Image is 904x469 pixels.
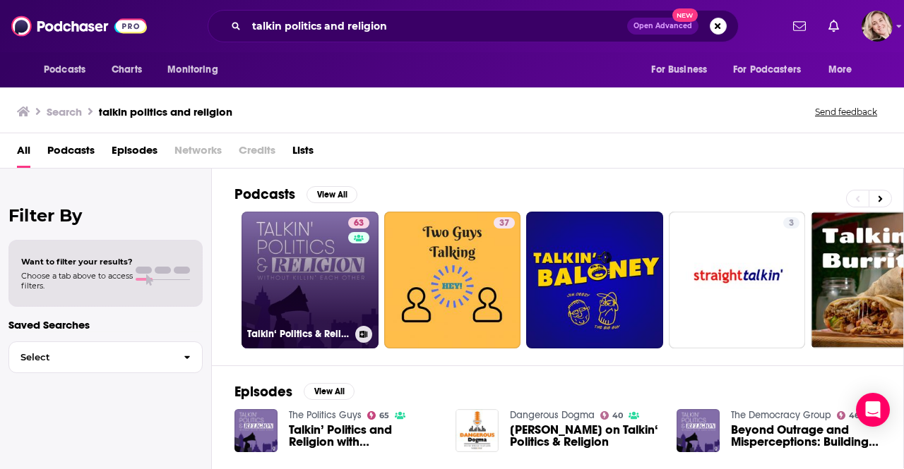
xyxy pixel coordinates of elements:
[242,212,379,348] a: 63Talkin‘ Politics & Religion Without Killin‘ Each Other
[828,60,852,80] span: More
[494,217,515,229] a: 37
[289,424,439,448] span: Talkin’ Politics and Religion with [PERSON_NAME]
[677,409,720,452] img: Beyond Outrage and Misperceptions: Building the Muscles for Democracy | Talkin Politics & Religion
[174,139,222,168] span: Networks
[239,139,275,168] span: Credits
[510,424,660,448] a: Corey Nathan on Talkin‘ Politics & Religion
[354,217,364,231] span: 63
[634,23,692,30] span: Open Advanced
[348,217,369,229] a: 63
[44,60,85,80] span: Podcasts
[627,18,698,35] button: Open AdvancedNew
[856,393,890,427] div: Open Intercom Messenger
[456,409,499,452] img: Corey Nathan on Talkin‘ Politics & Religion
[8,341,203,373] button: Select
[102,56,150,83] a: Charts
[34,56,104,83] button: open menu
[367,411,390,420] a: 65
[112,60,142,80] span: Charts
[783,217,799,229] a: 3
[789,217,794,231] span: 3
[499,217,509,231] span: 37
[862,11,893,42] button: Show profile menu
[234,383,292,401] h2: Episodes
[862,11,893,42] img: User Profile
[384,212,521,348] a: 37
[787,14,811,38] a: Show notifications dropdown
[510,424,660,448] span: [PERSON_NAME] on Talkin‘ Politics & Religion
[17,139,30,168] a: All
[733,60,801,80] span: For Podcasters
[307,186,357,203] button: View All
[837,411,860,420] a: 46
[289,409,362,421] a: The Politics Guys
[99,105,232,118] h3: talkin politics and religion
[672,8,698,22] span: New
[724,56,821,83] button: open menu
[8,205,203,226] h2: Filter By
[292,139,314,168] a: Lists
[11,13,147,39] img: Podchaser - Follow, Share and Rate Podcasts
[234,185,357,203] a: PodcastsView All
[731,409,831,421] a: The Democracy Group
[823,14,845,38] a: Show notifications dropdown
[811,106,881,118] button: Send feedback
[669,212,806,348] a: 3
[819,56,870,83] button: open menu
[47,139,95,168] a: Podcasts
[304,383,355,400] button: View All
[379,413,389,419] span: 65
[234,383,355,401] a: EpisodesView All
[47,105,82,118] h3: Search
[651,60,707,80] span: For Business
[862,11,893,42] span: Logged in as kkclayton
[21,271,133,291] span: Choose a tab above to access filters.
[731,424,881,448] a: Beyond Outrage and Misperceptions: Building the Muscles for Democracy | Talkin Politics & Religion
[246,15,627,37] input: Search podcasts, credits, & more...
[234,409,278,452] img: Talkin’ Politics and Religion with Corey Nathan
[510,409,595,421] a: Dangerous Dogma
[849,413,860,419] span: 46
[9,353,172,362] span: Select
[208,10,739,42] div: Search podcasts, credits, & more...
[21,257,133,267] span: Want to filter your results?
[234,185,295,203] h2: Podcasts
[167,60,218,80] span: Monitoring
[247,328,350,340] h3: Talkin‘ Politics & Religion Without Killin‘ Each Other
[641,56,725,83] button: open menu
[8,318,203,331] p: Saved Searches
[112,139,157,168] a: Episodes
[612,413,623,419] span: 40
[289,424,439,448] a: Talkin’ Politics and Religion with Corey Nathan
[157,56,236,83] button: open menu
[600,411,624,420] a: 40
